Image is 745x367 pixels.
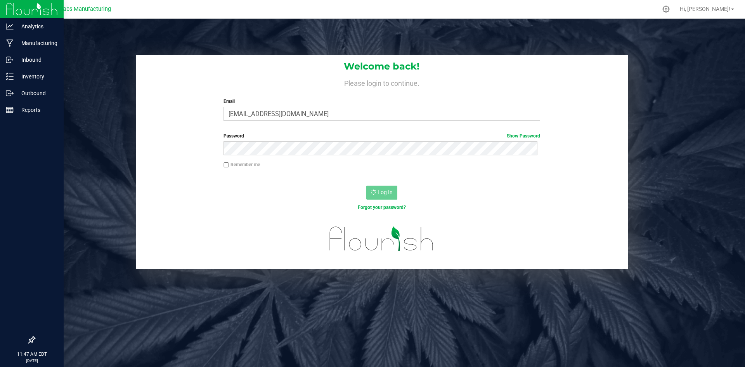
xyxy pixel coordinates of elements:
[223,161,260,168] label: Remember me
[223,133,244,139] span: Password
[136,78,628,87] h4: Please login to continue.
[366,186,397,200] button: Log In
[6,89,14,97] inline-svg: Outbound
[14,22,60,31] p: Analytics
[6,56,14,64] inline-svg: Inbound
[6,106,14,114] inline-svg: Reports
[223,98,540,105] label: Email
[14,105,60,115] p: Reports
[358,205,406,210] a: Forgot your password?
[14,72,60,81] p: Inventory
[6,39,14,47] inline-svg: Manufacturing
[223,162,229,168] input: Remember me
[378,189,393,195] span: Log In
[14,55,60,64] p: Inbound
[507,133,540,139] a: Show Password
[6,73,14,80] inline-svg: Inventory
[320,219,443,259] img: flourish_logo.svg
[661,5,671,13] div: Manage settings
[680,6,730,12] span: Hi, [PERSON_NAME]!
[14,38,60,48] p: Manufacturing
[6,23,14,30] inline-svg: Analytics
[3,351,60,358] p: 11:47 AM EDT
[14,89,60,98] p: Outbound
[3,358,60,364] p: [DATE]
[136,61,628,71] h1: Welcome back!
[48,6,111,12] span: Teal Labs Manufacturing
